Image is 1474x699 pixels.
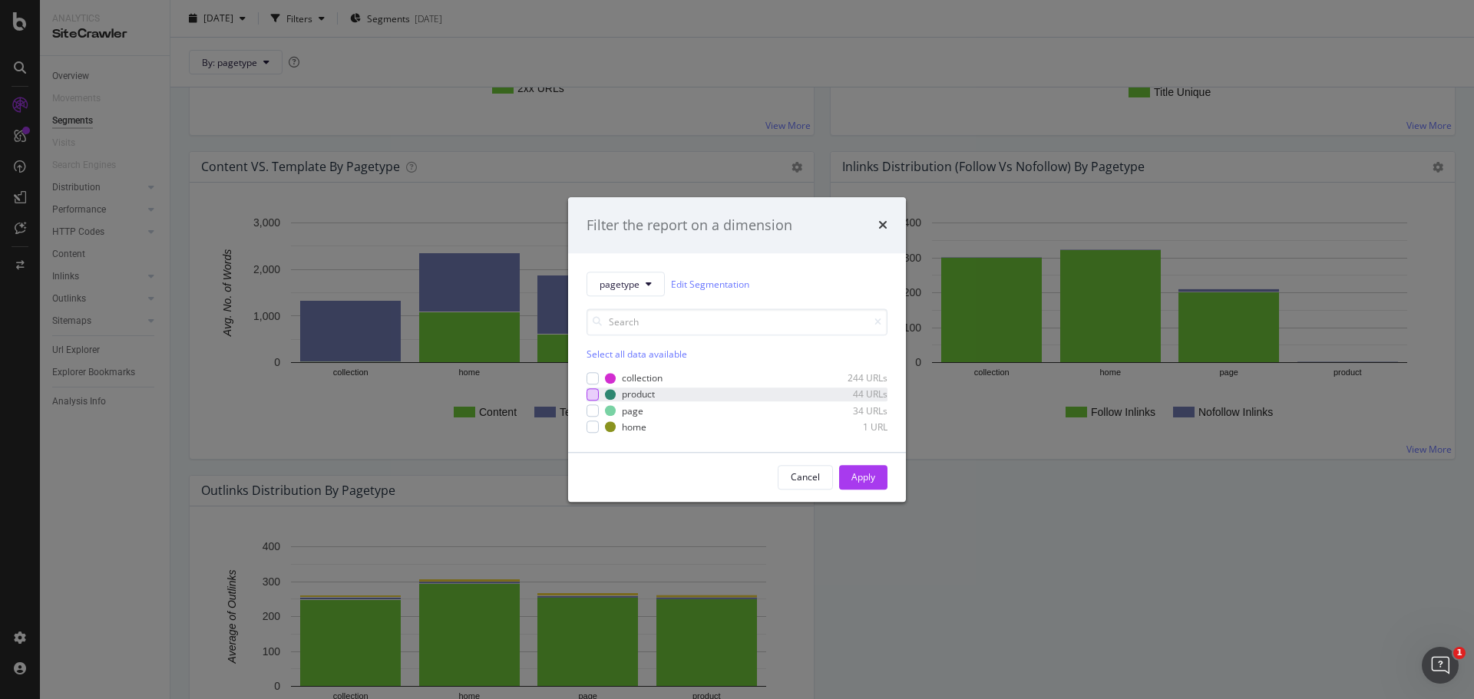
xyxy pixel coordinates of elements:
div: home [622,420,646,434]
div: collection [622,372,663,385]
div: times [878,216,887,236]
div: Apply [851,471,875,484]
div: Select all data available [587,348,887,361]
iframe: Intercom live chat [1422,647,1459,684]
div: page [622,404,643,417]
div: 244 URLs [812,372,887,385]
div: modal [568,197,906,502]
div: 1 URL [812,420,887,434]
span: pagetype [600,278,640,291]
span: 1 [1453,647,1466,659]
div: Cancel [791,471,820,484]
div: 44 URLs [812,388,887,401]
a: Edit Segmentation [671,276,749,292]
button: Cancel [778,465,833,490]
div: Filter the report on a dimension [587,216,792,236]
input: Search [587,309,887,336]
div: product [622,388,655,401]
button: pagetype [587,272,665,297]
button: Apply [839,465,887,490]
div: 34 URLs [812,404,887,417]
